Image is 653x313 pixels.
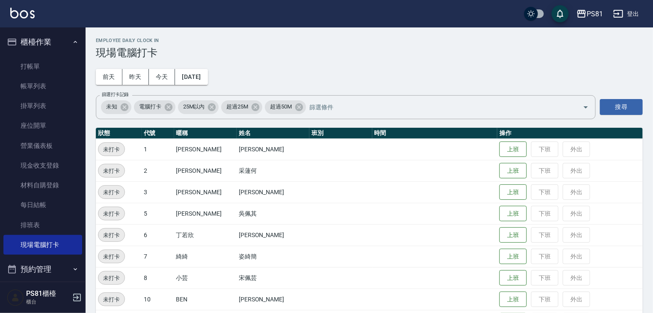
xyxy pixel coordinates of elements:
span: 未打卡 [98,274,125,283]
button: 搜尋 [600,99,643,115]
td: [PERSON_NAME] [174,160,237,181]
span: 超過25M [221,102,253,111]
th: 班別 [309,128,372,139]
h2: Employee Daily Clock In [96,38,643,43]
a: 座位開單 [3,116,82,135]
a: 材料自購登錄 [3,175,82,195]
a: 營業儀表板 [3,136,82,156]
button: [DATE] [175,69,208,85]
td: 3 [142,181,174,203]
td: 小芸 [174,267,237,289]
th: 暱稱 [174,128,237,139]
td: [PERSON_NAME] [174,138,237,160]
a: 打帳單 [3,57,82,76]
td: 1 [142,138,174,160]
th: 姓名 [237,128,309,139]
button: 上班 [499,270,527,286]
button: 上班 [499,292,527,307]
button: 報表及分析 [3,280,82,303]
span: 超過50M [265,102,297,111]
h5: PS81櫃檯 [26,289,70,298]
h3: 現場電腦打卡 [96,47,643,59]
input: 篩選條件 [307,99,568,114]
span: 未打卡 [98,188,125,197]
td: [PERSON_NAME] [237,289,309,310]
span: 25M以內 [178,102,210,111]
a: 現金收支登錄 [3,156,82,175]
th: 時間 [372,128,498,139]
button: 上班 [499,141,527,157]
button: Open [579,100,593,114]
td: 8 [142,267,174,289]
td: 10 [142,289,174,310]
button: 預約管理 [3,258,82,280]
span: 未打卡 [98,166,125,175]
td: 采蓮何 [237,160,309,181]
button: 上班 [499,163,527,179]
td: [PERSON_NAME] [237,224,309,246]
button: 櫃檯作業 [3,31,82,53]
td: 綺綺 [174,246,237,267]
button: PS81 [573,5,606,23]
span: 未知 [101,102,122,111]
td: [PERSON_NAME] [174,181,237,203]
a: 每日結帳 [3,195,82,215]
td: [PERSON_NAME] [237,138,309,160]
td: 宋佩芸 [237,267,309,289]
div: 25M以內 [178,100,219,114]
span: 未打卡 [98,231,125,240]
div: 未知 [101,100,131,114]
td: [PERSON_NAME] [237,181,309,203]
div: 電腦打卡 [134,100,175,114]
button: 上班 [499,206,527,222]
th: 狀態 [96,128,142,139]
p: 櫃台 [26,298,70,306]
td: 2 [142,160,174,181]
a: 帳單列表 [3,76,82,96]
td: 7 [142,246,174,267]
td: 5 [142,203,174,224]
div: PS81 [587,9,603,19]
td: BEN [174,289,237,310]
td: 吳佩其 [237,203,309,224]
td: 姿綺簡 [237,246,309,267]
img: Person [7,289,24,306]
span: 未打卡 [98,209,125,218]
th: 操作 [497,128,643,139]
button: 登出 [610,6,643,22]
a: 排班表 [3,215,82,235]
button: 上班 [499,249,527,265]
span: 未打卡 [98,295,125,304]
a: 掛單列表 [3,96,82,116]
td: 丁若欣 [174,224,237,246]
label: 篩選打卡記錄 [102,91,129,98]
span: 電腦打卡 [134,102,166,111]
th: 代號 [142,128,174,139]
button: save [552,5,569,22]
td: [PERSON_NAME] [174,203,237,224]
button: 上班 [499,184,527,200]
button: 前天 [96,69,122,85]
button: 上班 [499,227,527,243]
button: 昨天 [122,69,149,85]
div: 超過25M [221,100,262,114]
td: 6 [142,224,174,246]
span: 未打卡 [98,145,125,154]
div: 超過50M [265,100,306,114]
img: Logo [10,8,35,18]
a: 現場電腦打卡 [3,235,82,255]
button: 今天 [149,69,175,85]
span: 未打卡 [98,252,125,261]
